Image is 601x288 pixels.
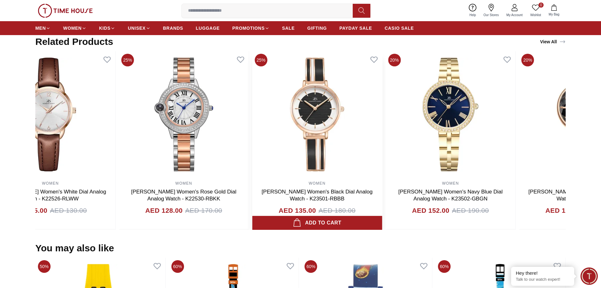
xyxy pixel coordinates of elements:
[305,260,317,273] span: 60%
[540,39,566,45] div: View All
[99,25,110,31] span: KIDS
[309,181,325,186] a: WOMEN
[398,189,503,202] a: [PERSON_NAME] Women's Navy Blue Dial Analog Watch - K23502-GBGN
[521,54,534,66] span: 20%
[145,205,183,216] h4: AED 128.00
[580,267,598,285] div: Chat Widget
[516,270,569,276] div: Hey there!
[196,22,220,34] a: LUGGAGE
[163,22,183,34] a: BRANDS
[282,22,295,34] a: SALE
[386,51,516,178] img: Kenneth Scott Women's Navy Blue Dial Analog Watch - K23502-GBGN
[63,22,86,34] a: WOMEN
[163,25,183,31] span: BRANDS
[452,205,489,216] span: AED 190.00
[196,25,220,31] span: LUGGAGE
[282,25,295,31] span: SALE
[63,25,82,31] span: WOMEN
[42,181,59,186] a: WOMEN
[481,13,501,17] span: Our Stores
[279,205,316,216] h4: AED 135.00
[35,242,114,254] h2: You may also like
[185,205,222,216] span: AED 170.00
[232,22,269,34] a: PROMOTIONS
[480,3,503,19] a: Our Stores
[232,25,265,31] span: PROMOTIONS
[99,22,115,34] a: KIDS
[388,54,401,66] span: 20%
[528,13,544,17] span: Wishlist
[466,3,480,19] a: Help
[339,25,372,31] span: PAYDAY SALE
[385,25,414,31] span: CASIO SALE
[255,54,267,66] span: 25%
[516,277,569,282] p: Talk to our watch expert!
[545,205,583,216] h4: AED 128.00
[307,25,327,31] span: GIFTING
[442,181,459,186] a: WOMEN
[339,22,372,34] a: PAYDAY SALE
[131,189,237,202] a: [PERSON_NAME] Women's Rose Gold Dial Analog Watch - K22530-RBKK
[504,13,525,17] span: My Account
[438,260,451,273] span: 60%
[539,37,567,46] a: View All
[467,13,479,17] span: Help
[307,22,327,34] a: GIFTING
[119,51,249,178] img: Kenneth Scott Women's Rose Gold Dial Analog Watch - K22530-RBKK
[35,25,46,31] span: MEN
[128,25,145,31] span: UNISEX
[50,205,87,216] span: AED 130.00
[252,51,382,178] img: Kenneth Scott Women's Black Dial Analog Watch - K23501-RBBB
[38,260,50,273] span: 50%
[385,22,414,34] a: CASIO SALE
[35,22,50,34] a: MEN
[262,189,373,202] a: [PERSON_NAME] Women's Black Dial Analog Watch - K23501-RBBB
[527,3,545,19] a: 0Wishlist
[252,216,382,230] button: Add to cart
[293,218,341,227] div: Add to cart
[175,181,192,186] a: WOMEN
[121,54,134,66] span: 25%
[539,3,544,8] span: 0
[35,36,113,47] h2: Related Products
[171,260,184,273] span: 60%
[319,205,356,216] span: AED 180.00
[38,4,93,18] img: ...
[128,22,150,34] a: UNISEX
[546,12,562,17] span: My Bag
[545,3,563,18] button: My Bag
[412,205,449,216] h4: AED 152.00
